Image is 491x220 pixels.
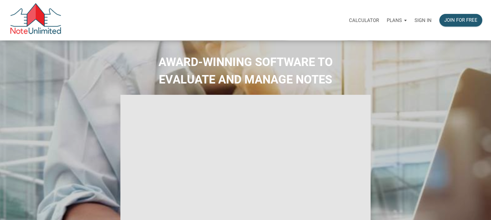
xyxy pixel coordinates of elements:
[411,10,435,30] a: Sign in
[435,10,486,30] a: Join for free
[387,17,402,23] p: Plans
[444,16,477,24] div: Join for free
[349,17,379,23] p: Calculator
[5,53,486,88] h2: AWARD-WINNING SOFTWARE TO EVALUATE AND MANAGE NOTES
[414,17,432,23] p: Sign in
[383,10,411,30] a: Plans
[439,14,482,27] button: Join for free
[383,11,411,30] button: Plans
[345,10,383,30] a: Calculator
